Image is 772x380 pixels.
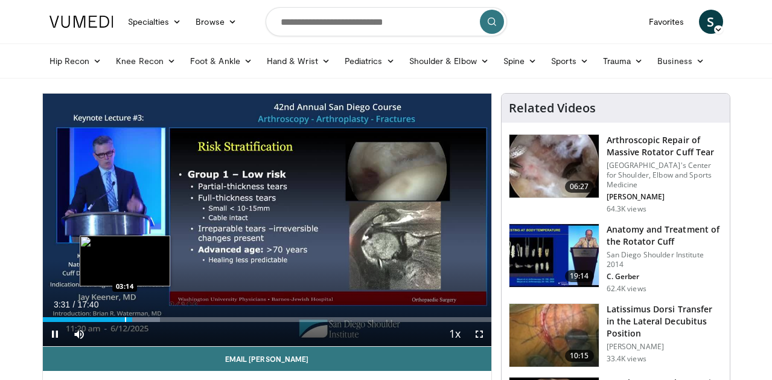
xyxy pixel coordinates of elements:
[80,236,170,286] img: image.jpeg
[54,300,70,309] span: 3:31
[607,161,723,190] p: [GEOGRAPHIC_DATA]'s Center for Shoulder, Elbow and Sports Medicine
[565,270,594,282] span: 19:14
[607,354,646,364] p: 33.4K views
[496,49,544,73] a: Spine
[509,224,723,294] a: 19:14 Anatomy and Treatment of the Rotator Cuff San Diego Shoulder Institute 2014 C. Gerber 62.4K...
[607,224,723,248] h3: Anatomy and Treatment of the Rotator Cuff
[467,322,491,346] button: Fullscreen
[544,49,596,73] a: Sports
[77,300,98,309] span: 17:40
[43,347,491,371] a: Email [PERSON_NAME]
[509,101,596,115] h4: Related Videos
[43,322,67,346] button: Pause
[607,134,723,158] h3: Arthroscopic Repair of Massive Rotator Cuff Tear
[260,49,337,73] a: Hand & Wrist
[607,204,646,214] p: 64.3K views
[43,317,491,322] div: Progress Bar
[73,300,75,309] span: /
[43,94,491,347] video-js: Video Player
[565,350,594,362] span: 10:15
[402,49,496,73] a: Shoulder & Elbow
[509,303,723,367] a: 10:15 Latissimus Dorsi Transfer in the Lateral Decubitus Position [PERSON_NAME] 33.4K views
[183,49,260,73] a: Foot & Ankle
[109,49,183,73] a: Knee Recon
[509,134,723,214] a: 06:27 Arthroscopic Repair of Massive Rotator Cuff Tear [GEOGRAPHIC_DATA]'s Center for Shoulder, E...
[509,135,599,198] img: 281021_0002_1.png.150x105_q85_crop-smart_upscale.jpg
[49,16,113,28] img: VuMedi Logo
[443,322,467,346] button: Playback Rate
[607,342,723,352] p: [PERSON_NAME]
[565,181,594,193] span: 06:27
[266,7,507,36] input: Search topics, interventions
[42,49,109,73] a: Hip Recon
[509,224,599,287] img: 58008271-3059-4eea-87a5-8726eb53a503.150x105_q85_crop-smart_upscale.jpg
[607,272,723,282] p: C. Gerber
[188,10,244,34] a: Browse
[607,192,723,202] p: [PERSON_NAME]
[509,304,599,367] img: 38501_0000_3.png.150x105_q85_crop-smart_upscale.jpg
[607,303,723,340] h3: Latissimus Dorsi Transfer in the Lateral Decubitus Position
[650,49,712,73] a: Business
[337,49,402,73] a: Pediatrics
[67,322,91,346] button: Mute
[596,49,651,73] a: Trauma
[607,250,723,269] p: San Diego Shoulder Institute 2014
[642,10,692,34] a: Favorites
[121,10,189,34] a: Specialties
[607,284,646,294] p: 62.4K views
[699,10,723,34] a: S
